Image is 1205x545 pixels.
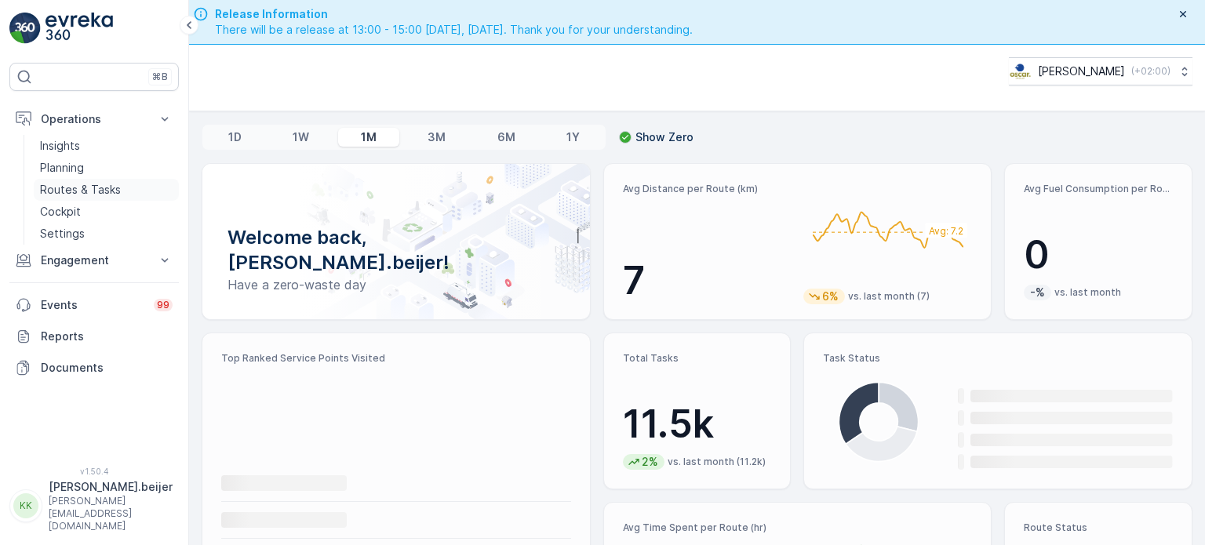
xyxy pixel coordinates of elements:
[34,201,179,223] a: Cockpit
[293,129,309,145] p: 1W
[1028,285,1047,300] p: -%
[228,225,565,275] p: Welcome back, [PERSON_NAME].beijer!
[1009,63,1032,80] img: basis-logo_rgb2x.png
[41,329,173,344] p: Reports
[34,179,179,201] a: Routes & Tasks
[40,138,80,154] p: Insights
[623,183,792,195] p: Avg Distance per Route (km)
[9,467,179,476] span: v 1.50.4
[1024,183,1173,195] p: Avg Fuel Consumption per Route (lt)
[157,299,169,311] p: 99
[49,495,173,532] p: [PERSON_NAME][EMAIL_ADDRESS][DOMAIN_NAME]
[9,321,179,352] a: Reports
[623,257,792,304] p: 7
[228,275,565,294] p: Have a zero-waste day
[497,129,515,145] p: 6M
[34,135,179,157] a: Insights
[9,104,179,135] button: Operations
[821,289,840,304] p: 6%
[428,129,446,145] p: 3M
[635,129,694,145] p: Show Zero
[40,226,85,242] p: Settings
[668,456,766,468] p: vs. last month (11.2k)
[40,204,81,220] p: Cockpit
[623,352,772,365] p: Total Tasks
[13,493,38,518] div: KK
[221,352,571,365] p: Top Ranked Service Points Visited
[46,13,113,44] img: logo_light-DOdMpM7g.png
[1024,231,1173,278] p: 0
[215,22,693,38] span: There will be a release at 13:00 - 15:00 [DATE], [DATE]. Thank you for your understanding.
[215,6,693,22] span: Release Information
[41,111,147,127] p: Operations
[9,352,179,383] a: Documents
[41,297,144,313] p: Events
[1131,65,1170,78] p: ( +02:00 )
[1038,64,1125,79] p: [PERSON_NAME]
[361,129,377,145] p: 1M
[9,289,179,321] a: Events99
[34,157,179,179] a: Planning
[1009,57,1192,85] button: [PERSON_NAME](+02:00)
[1054,286,1121,299] p: vs. last month
[9,13,41,44] img: logo
[623,401,772,448] p: 11.5k
[566,129,580,145] p: 1Y
[9,479,179,532] button: KK[PERSON_NAME].beijer[PERSON_NAME][EMAIL_ADDRESS][DOMAIN_NAME]
[49,479,173,495] p: [PERSON_NAME].beijer
[623,521,792,534] p: Avg Time Spent per Route (hr)
[41,253,147,268] p: Engagement
[40,182,121,198] p: Routes & Tasks
[640,454,660,470] p: 2%
[848,290,930,303] p: vs. last month (7)
[152,71,168,83] p: ⌘B
[228,129,242,145] p: 1D
[823,352,1173,365] p: Task Status
[1024,521,1173,534] p: Route Status
[34,223,179,245] a: Settings
[41,360,173,376] p: Documents
[40,160,84,176] p: Planning
[9,245,179,276] button: Engagement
